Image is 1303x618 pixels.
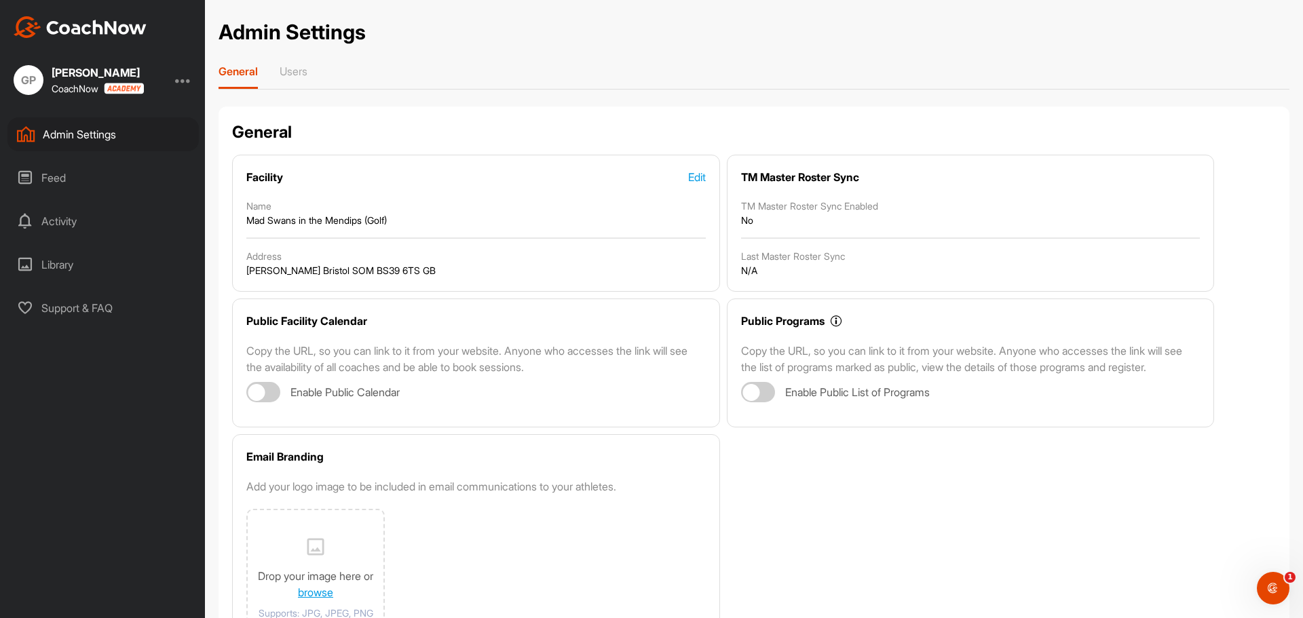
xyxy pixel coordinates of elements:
a: browse [298,585,333,599]
div: Library [7,248,199,282]
p: Drop your image here or [258,568,373,584]
div: TM Master Roster Sync [741,169,859,185]
div: Email Branding [246,448,324,465]
span: Enable Public List of Programs [785,385,930,400]
iframe: Intercom live chat [1257,572,1289,604]
div: N/A [741,263,1201,277]
img: CoachNow [14,16,147,38]
div: Last Master Roster Sync [741,249,1201,263]
div: Support & FAQ [7,291,199,325]
p: Copy the URL, so you can link to it from your website. Anyone who accesses the link will see the ... [246,343,706,375]
div: Public Programs [741,313,825,329]
img: CoachNow acadmey [104,83,144,94]
div: [PERSON_NAME] Bristol SOM BS39 6TS GB [246,263,706,277]
div: No [741,213,1201,227]
div: Activity [7,204,199,238]
p: Copy the URL, so you can link to it from your website. Anyone who accesses the link will see the ... [741,343,1201,375]
span: 1 [1285,572,1296,583]
h2: General [232,120,292,144]
h1: Admin Settings [219,17,366,47]
div: GP [14,65,43,95]
div: CoachNow [52,83,144,94]
div: Facility [246,169,283,185]
div: Name [246,199,706,213]
span: Enable Public Calendar [290,385,400,400]
div: Admin Settings [7,117,199,151]
div: Feed [7,161,199,195]
div: Address [246,249,706,263]
div: [PERSON_NAME] [52,67,144,78]
div: TM Master Roster Sync Enabled [741,199,1201,213]
div: Edit [688,169,706,185]
p: General [219,64,258,78]
div: Mad Swans in the Mendips (Golf) [246,213,706,227]
div: Public Facility Calendar [246,313,367,329]
div: Add your logo image to be included in email communications to your athletes. [246,478,706,495]
p: Users [280,64,307,78]
img: svg+xml;base64,PHN2ZyB3aWR0aD0iMjQiIGhlaWdodD0iMjQiIHZpZXdCb3g9IjAgMCAyNCAyNCIgZmlsbD0ibm9uZSIgeG... [305,537,326,568]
